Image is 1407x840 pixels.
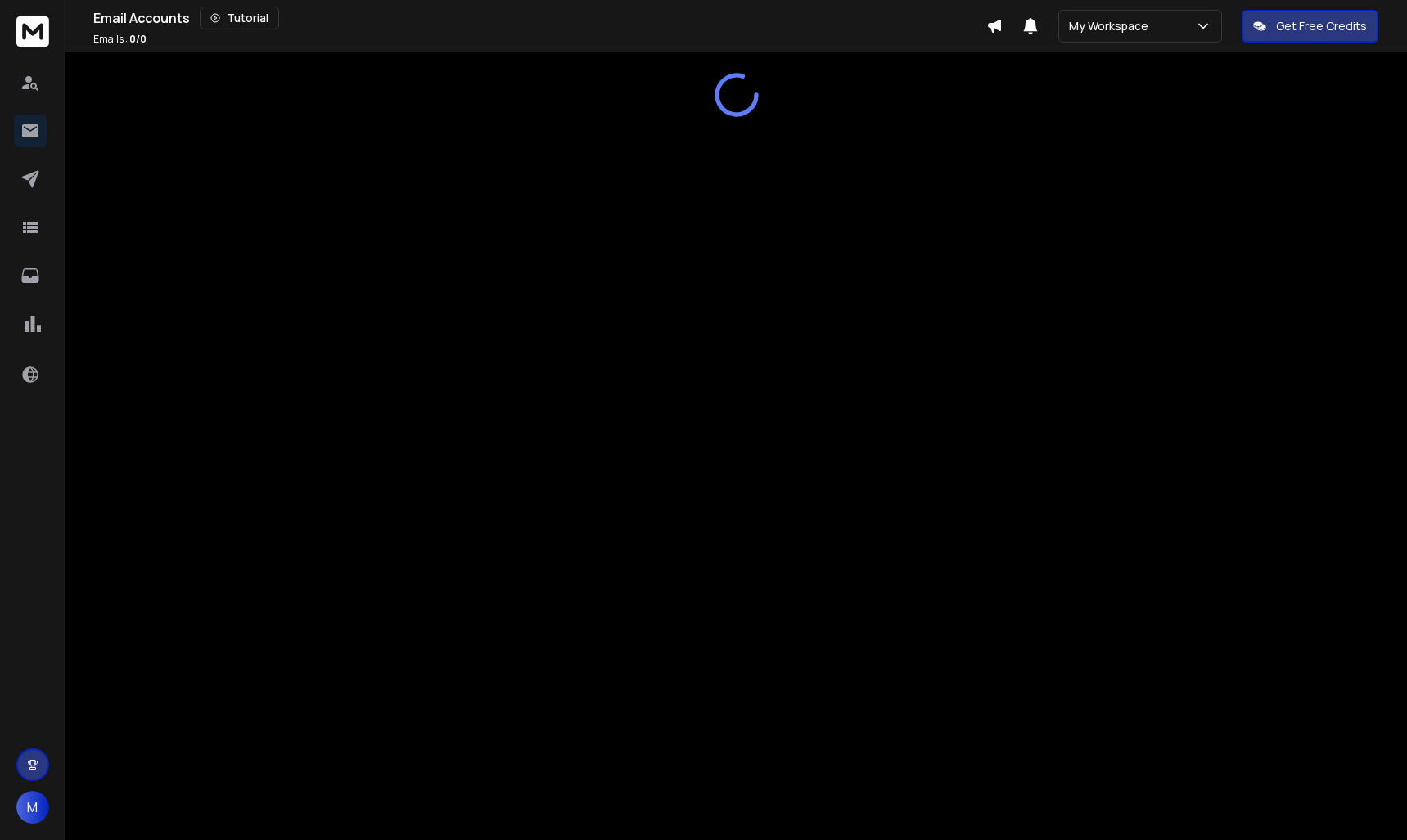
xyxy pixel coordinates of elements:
[93,7,986,29] div: Email Accounts
[93,33,147,46] p: Emails :
[1242,10,1378,43] button: Get Free Credits
[16,791,49,824] button: M
[129,32,147,46] span: 0 / 0
[1276,18,1367,34] p: Get Free Credits
[1069,18,1155,34] p: My Workspace
[200,7,279,29] button: Tutorial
